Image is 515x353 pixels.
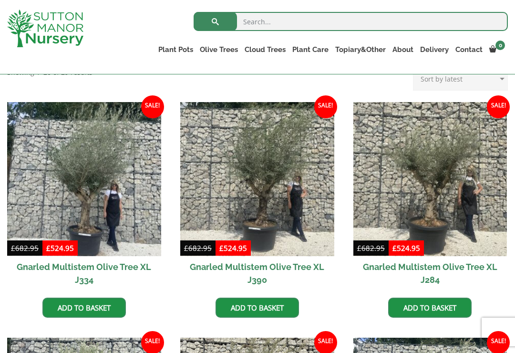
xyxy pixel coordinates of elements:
img: logo [7,10,83,47]
a: Sale! Gnarled Multistem Olive Tree XL J284 [353,102,507,291]
a: Add to basket: “Gnarled Multistem Olive Tree XL J390” [216,298,299,318]
a: Delivery [417,43,452,56]
bdi: 524.95 [46,243,74,253]
span: Sale! [141,95,164,118]
h2: Gnarled Multistem Olive Tree XL J390 [180,256,334,291]
a: Contact [452,43,486,56]
a: Cloud Trees [241,43,289,56]
span: £ [11,243,15,253]
a: Add to basket: “Gnarled Multistem Olive Tree XL J334” [42,298,126,318]
span: £ [392,243,397,253]
span: 0 [495,41,505,50]
span: £ [46,243,51,253]
a: Sale! Gnarled Multistem Olive Tree XL J390 [180,102,334,291]
bdi: 524.95 [219,243,247,253]
select: Shop order [413,67,508,91]
img: Gnarled Multistem Olive Tree XL J390 [180,102,334,256]
h2: Gnarled Multistem Olive Tree XL J334 [7,256,161,291]
img: Gnarled Multistem Olive Tree XL J334 [7,102,161,256]
a: Sale! Gnarled Multistem Olive Tree XL J334 [7,102,161,291]
h2: Gnarled Multistem Olive Tree XL J284 [353,256,507,291]
span: Sale! [314,95,337,118]
bdi: 682.95 [11,243,39,253]
span: £ [357,243,361,253]
a: Plant Care [289,43,332,56]
span: £ [184,243,188,253]
bdi: 682.95 [357,243,385,253]
span: Sale! [487,95,510,118]
bdi: 524.95 [392,243,420,253]
a: Topiary&Other [332,43,389,56]
a: Plant Pots [155,43,196,56]
a: About [389,43,417,56]
img: Gnarled Multistem Olive Tree XL J284 [353,102,507,256]
a: Olive Trees [196,43,241,56]
a: Add to basket: “Gnarled Multistem Olive Tree XL J284” [388,298,472,318]
a: 0 [486,43,508,56]
span: £ [219,243,224,253]
input: Search... [194,12,508,31]
bdi: 682.95 [184,243,212,253]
